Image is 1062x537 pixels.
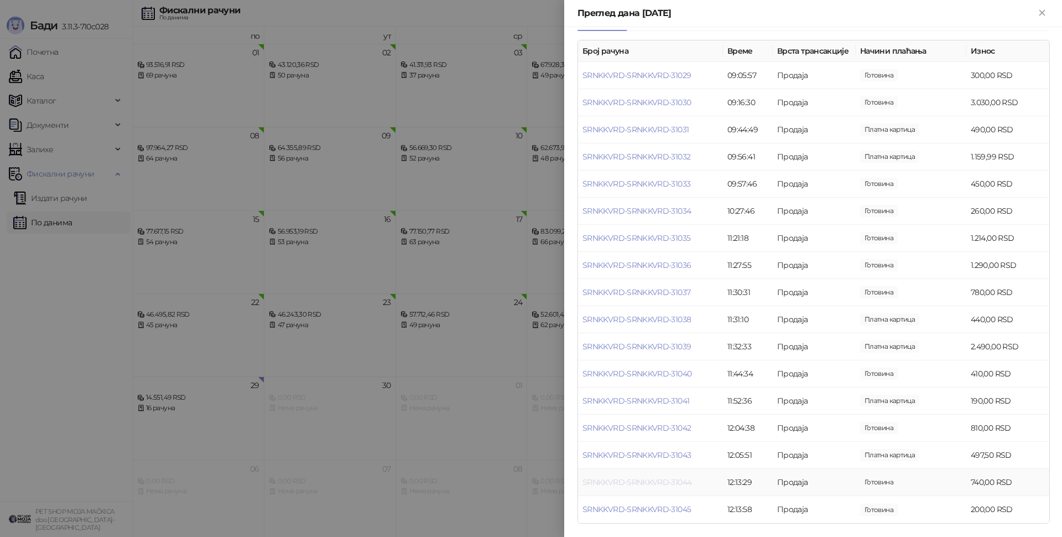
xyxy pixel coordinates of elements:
[860,286,898,298] span: 780,00
[860,205,898,217] span: 260,00
[966,306,1049,333] td: 440,00 RSD
[723,360,773,388] td: 11:44:34
[773,388,856,415] td: Продаја
[966,360,1049,388] td: 410,00 RSD
[773,40,856,62] th: Врста трансакције
[582,396,689,406] a: SRNKKVRD-SRNKKVRD-31041
[773,360,856,388] td: Продаја
[582,314,691,324] a: SRNKKVRD-SRNKKVRD-31038
[860,313,919,326] span: 440,00
[966,89,1049,116] td: 3.030,00 RSD
[966,252,1049,279] td: 1.290,00 RSD
[582,504,691,514] a: SRNKKVRD-SRNKKVRD-31045
[773,279,856,306] td: Продаја
[723,40,773,62] th: Време
[860,368,898,380] span: 410,00
[966,442,1049,469] td: 497,50 RSD
[582,260,691,270] a: SRNKKVRD-SRNKKVRD-31036
[723,388,773,415] td: 11:52:36
[773,143,856,171] td: Продаја
[966,469,1049,496] td: 740,00 RSD
[1035,7,1049,20] button: Close
[860,178,898,190] span: 500,00
[773,225,856,252] td: Продаја
[723,469,773,496] td: 12:13:29
[966,279,1049,306] td: 780,00 RSD
[966,62,1049,89] td: 300,00 RSD
[966,388,1049,415] td: 190,00 RSD
[860,449,919,461] span: 497,50
[723,415,773,442] td: 12:04:38
[773,89,856,116] td: Продаја
[723,496,773,523] td: 12:13:58
[773,252,856,279] td: Продаја
[773,116,856,143] td: Продаја
[773,496,856,523] td: Продаја
[966,333,1049,360] td: 2.490,00 RSD
[582,287,690,297] a: SRNKKVRD-SRNKKVRD-31037
[723,442,773,469] td: 12:05:51
[966,198,1049,225] td: 260,00 RSD
[773,306,856,333] td: Продаја
[773,62,856,89] td: Продаја
[856,40,966,62] th: Начини плаћања
[582,450,691,460] a: SRNKKVRD-SRNKKVRD-31043
[966,116,1049,143] td: 490,00 RSD
[723,252,773,279] td: 11:27:55
[860,422,898,434] span: 810,00
[723,171,773,198] td: 09:57:46
[773,198,856,225] td: Продаја
[966,415,1049,442] td: 810,00 RSD
[860,259,898,271] span: 1.290,00
[860,96,898,109] span: 3.030,00
[860,151,919,163] span: 1.159,99
[582,152,690,162] a: SRNKKVRD-SRNKKVRD-31032
[966,143,1049,171] td: 1.159,99 RSD
[582,125,689,135] a: SRNKKVRD-SRNKKVRD-31031
[773,333,856,360] td: Продаја
[723,116,773,143] td: 09:44:49
[860,69,898,81] span: 300,00
[582,423,691,433] a: SRNKKVRD-SRNKKVRD-31042
[582,97,691,107] a: SRNKKVRD-SRNKKVRD-31030
[860,123,919,136] span: 490,00
[723,89,773,116] td: 09:16:30
[582,477,691,487] a: SRNKKVRD-SRNKKVRD-31044
[723,225,773,252] td: 11:21:18
[582,179,690,189] a: SRNKKVRD-SRNKKVRD-31033
[773,469,856,496] td: Продаја
[723,198,773,225] td: 10:27:46
[723,279,773,306] td: 11:30:31
[773,442,856,469] td: Продаја
[723,143,773,171] td: 09:56:41
[860,476,898,488] span: 740,00
[582,70,691,80] a: SRNKKVRD-SRNKKVRD-31029
[860,504,898,516] span: 200,00
[577,7,1035,20] div: Преглед дана [DATE]
[582,369,691,379] a: SRNKKVRD-SRNKKVRD-31040
[582,342,691,352] a: SRNKKVRD-SRNKKVRD-31039
[966,496,1049,523] td: 200,00 RSD
[723,306,773,333] td: 11:31:10
[582,233,690,243] a: SRNKKVRD-SRNKKVRD-31035
[578,40,723,62] th: Број рачуна
[773,171,856,198] td: Продаја
[860,340,919,353] span: 2.490,00
[723,333,773,360] td: 11:32:33
[723,62,773,89] td: 09:05:57
[582,206,691,216] a: SRNKKVRD-SRNKKVRD-31034
[860,232,898,244] span: 1.214,00
[966,171,1049,198] td: 450,00 RSD
[966,225,1049,252] td: 1.214,00 RSD
[860,395,919,407] span: 190,00
[773,415,856,442] td: Продаја
[966,40,1049,62] th: Износ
